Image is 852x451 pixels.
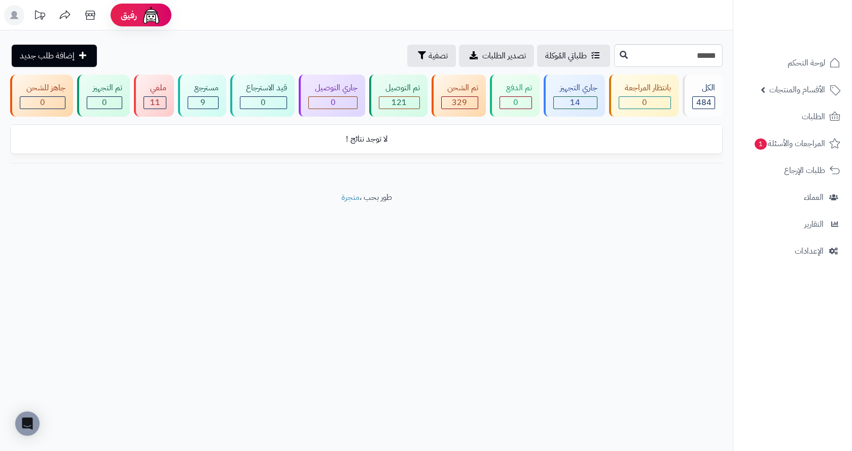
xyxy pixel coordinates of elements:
a: الكل484 [681,75,725,117]
span: 484 [696,96,712,109]
div: 329 [442,97,478,109]
span: لوحة التحكم [788,56,825,70]
div: ملغي [144,82,166,94]
a: تصدير الطلبات [459,45,534,67]
div: مسترجع [188,82,219,94]
a: التقارير [739,212,846,236]
div: Open Intercom Messenger [15,411,40,436]
div: 0 [240,97,287,109]
div: 0 [619,97,671,109]
div: تم التوصيل [379,82,420,94]
div: جاري التوصيل [308,82,358,94]
span: 9 [200,96,205,109]
div: تم الشحن [441,82,479,94]
div: قيد الاسترجاع [240,82,288,94]
div: 9 [188,97,218,109]
span: الإعدادات [795,244,824,258]
span: 0 [513,96,518,109]
span: 14 [570,96,580,109]
span: التقارير [804,217,824,231]
a: تحديثات المنصة [27,5,52,28]
span: رفيق [121,9,137,21]
span: طلباتي المُوكلة [545,50,587,62]
a: متجرة [341,191,360,203]
div: 0 [20,97,65,109]
div: بانتظار المراجعة [619,82,671,94]
span: الطلبات [802,110,825,124]
span: المراجعات والأسئلة [754,136,825,151]
span: الأقسام والمنتجات [769,83,825,97]
div: 14 [554,97,597,109]
span: 121 [392,96,407,109]
div: 121 [379,97,419,109]
div: تم التجهيز [87,82,123,94]
a: بانتظار المراجعة 0 [607,75,681,117]
span: تصدير الطلبات [482,50,526,62]
a: مسترجع 9 [176,75,228,117]
a: جاري التجهيز 14 [542,75,607,117]
a: قيد الاسترجاع 0 [228,75,297,117]
a: لوحة التحكم [739,51,846,75]
button: تصفية [407,45,456,67]
div: 11 [144,97,166,109]
a: إضافة طلب جديد [12,45,97,67]
a: ملغي 11 [132,75,176,117]
span: العملاء [804,190,824,204]
img: logo-2.png [783,25,842,46]
a: تم التوصيل 121 [367,75,430,117]
div: تم الدفع [500,82,532,94]
a: طلباتي المُوكلة [537,45,610,67]
span: إضافة طلب جديد [20,50,75,62]
a: جاري التوصيل 0 [297,75,367,117]
a: تم الدفع 0 [488,75,542,117]
a: المراجعات والأسئلة1 [739,131,846,156]
div: 0 [309,97,357,109]
span: تصفية [429,50,448,62]
a: العملاء [739,185,846,210]
span: 0 [642,96,647,109]
div: جاري التجهيز [553,82,597,94]
a: الإعدادات [739,239,846,263]
a: جاهز للشحن 0 [8,75,75,117]
img: ai-face.png [141,5,161,25]
td: لا توجد نتائج ! [11,125,722,153]
span: 0 [102,96,107,109]
div: 0 [87,97,122,109]
span: 329 [452,96,467,109]
div: الكل [692,82,715,94]
span: 1 [755,138,767,150]
a: تم الشحن 329 [430,75,488,117]
a: تم التجهيز 0 [75,75,132,117]
div: جاهز للشحن [20,82,65,94]
div: 0 [500,97,531,109]
span: 0 [331,96,336,109]
a: الطلبات [739,105,846,129]
span: 0 [40,96,45,109]
span: 0 [261,96,266,109]
span: 11 [150,96,160,109]
span: طلبات الإرجاع [784,163,825,178]
a: طلبات الإرجاع [739,158,846,183]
